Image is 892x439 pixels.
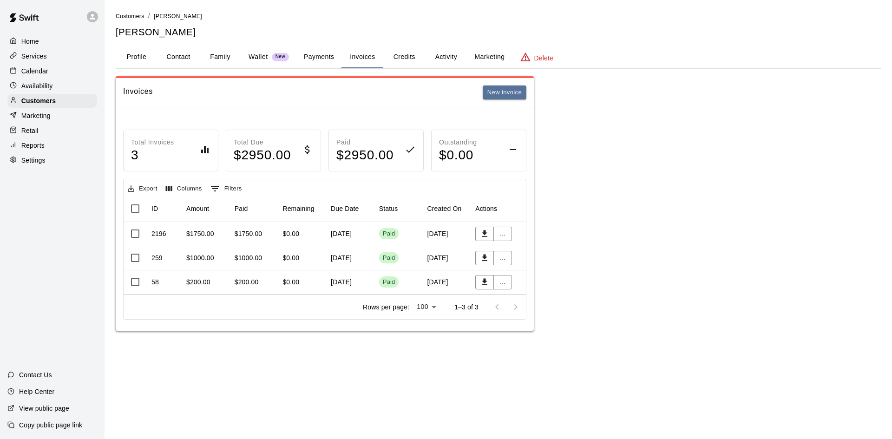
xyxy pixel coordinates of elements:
button: Invoices [341,46,383,68]
p: Wallet [249,52,268,62]
a: Retail [7,124,97,138]
a: Reports [7,138,97,152]
div: Actions [471,196,519,222]
p: Help Center [19,387,54,396]
span: Customers [116,13,144,20]
div: [DATE] [326,246,374,270]
div: 100 [413,300,439,314]
p: Total Invoices [131,138,174,147]
div: Remaining [278,196,326,222]
p: 1–3 of 3 [454,302,479,312]
h4: $ 2950.00 [336,147,394,164]
h4: $ 0.00 [439,147,477,164]
button: Download PDF [475,275,494,289]
button: ... [493,275,512,289]
div: basic tabs example [116,46,881,68]
div: Calendar [7,64,97,78]
div: Due Date [326,196,374,222]
p: Customers [21,96,56,105]
div: Created On [423,196,471,222]
div: Created On [427,196,462,222]
p: Services [21,52,47,61]
div: Status [374,196,423,222]
p: View public page [19,404,69,413]
button: Payments [296,46,341,68]
button: ... [493,227,512,241]
button: Show filters [208,181,244,196]
div: $0.00 [282,277,299,287]
button: Activity [425,46,467,68]
p: Delete [534,53,553,63]
button: Profile [116,46,157,68]
p: Copy public page link [19,420,82,430]
p: Total Due [234,138,291,147]
div: 58 [151,277,159,287]
button: Family [199,46,241,68]
a: Settings [7,153,97,167]
li: / [148,11,150,21]
div: Amount [186,196,209,222]
div: [DATE] [423,222,471,246]
div: Due Date [331,196,359,222]
p: Availability [21,81,53,91]
p: Contact Us [19,370,52,380]
div: $200.00 [186,277,210,287]
div: Paid [230,196,278,222]
div: $0.00 [282,229,299,238]
div: [DATE] [326,222,374,246]
h6: Invoices [123,85,153,100]
div: $0.00 [282,253,299,262]
p: Home [21,37,39,46]
div: Paid [383,229,395,238]
button: Download PDF [475,227,494,241]
div: Paid [383,254,395,262]
div: Amount [182,196,230,222]
button: Select columns [164,182,204,196]
p: Rows per page: [363,302,409,312]
div: $1750.00 [186,229,214,238]
h5: [PERSON_NAME] [116,26,881,39]
a: Services [7,49,97,63]
span: New [272,54,289,60]
a: Customers [7,94,97,108]
a: Availability [7,79,97,93]
button: New invoice [483,85,526,100]
nav: breadcrumb [116,11,881,21]
p: Reports [21,141,45,150]
p: Marketing [21,111,51,120]
div: [DATE] [326,270,374,295]
p: Outstanding [439,138,477,147]
p: Calendar [21,66,48,76]
p: Paid [336,138,394,147]
div: ID [147,196,182,222]
div: 2196 [151,229,166,238]
button: Credits [383,46,425,68]
div: [DATE] [423,270,471,295]
div: Paid [235,196,248,222]
a: Home [7,34,97,48]
div: Status [379,196,398,222]
button: ... [493,251,512,265]
p: Settings [21,156,46,165]
div: Actions [475,196,497,222]
span: [PERSON_NAME] [154,13,202,20]
button: Download PDF [475,251,494,265]
div: Marketing [7,109,97,123]
div: ID [151,196,158,222]
h4: $ 2950.00 [234,147,291,164]
button: Contact [157,46,199,68]
a: Customers [116,12,144,20]
button: Export [125,182,160,196]
h4: 3 [131,147,174,164]
div: 259 [151,253,163,262]
div: $200.00 [235,277,259,287]
div: $1000.00 [235,253,262,262]
div: Paid [383,278,395,287]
